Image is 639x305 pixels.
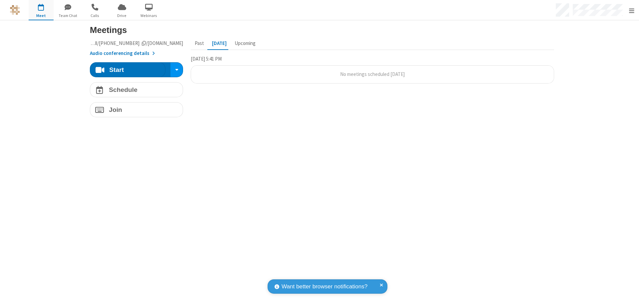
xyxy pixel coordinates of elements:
[83,13,107,19] span: Calls
[109,87,137,93] h4: Schedule
[340,71,405,77] span: No meetings scheduled [DATE]
[56,13,81,19] span: Team Chat
[29,13,54,19] span: Meet
[90,40,183,47] button: Copy my meeting room linkCopy my meeting room link
[90,50,155,57] button: Audio conferencing details
[191,56,222,62] span: [DATE] 5:41 PM
[10,5,20,15] img: QA Selenium DO NOT DELETE OR CHANGE
[90,25,554,35] h3: Meetings
[231,37,260,50] button: Upcoming
[136,13,161,19] span: Webinars
[191,55,554,89] section: Today's Meetings
[95,62,165,77] button: Start
[79,40,183,46] span: Copy my meeting room link
[208,37,231,50] button: [DATE]
[173,65,180,75] div: Start conference options
[109,107,122,113] h4: Join
[191,37,208,50] button: Past
[109,13,134,19] span: Drive
[90,102,183,117] button: Join
[109,67,124,73] h4: Start
[90,40,183,57] section: Account details
[90,82,183,97] button: Schedule
[282,282,367,291] span: Want better browser notifications?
